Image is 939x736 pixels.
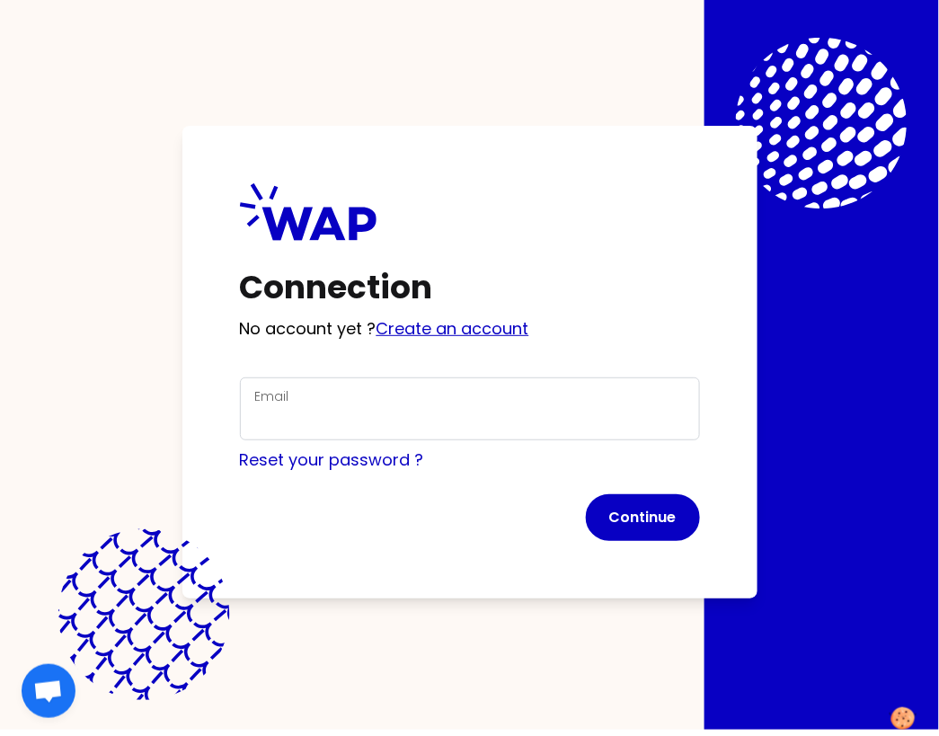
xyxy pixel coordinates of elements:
[240,448,424,471] a: Reset your password ?
[240,316,700,341] p: No account yet ?
[240,270,700,306] h1: Connection
[586,494,700,541] button: Continue
[255,387,289,405] label: Email
[22,664,75,718] a: Ouvrir le chat
[376,317,529,340] a: Create an account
